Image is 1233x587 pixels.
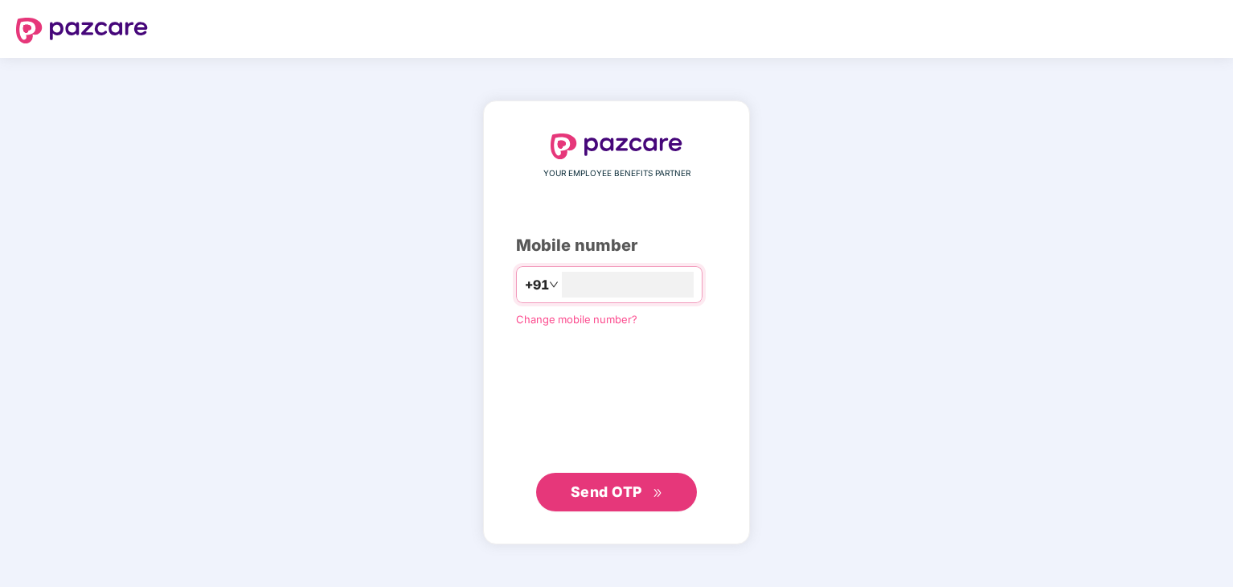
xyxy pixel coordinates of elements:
[536,473,697,511] button: Send OTPdouble-right
[549,280,559,289] span: down
[525,275,549,295] span: +91
[516,233,717,258] div: Mobile number
[543,167,690,180] span: YOUR EMPLOYEE BENEFITS PARTNER
[516,313,637,326] a: Change mobile number?
[571,483,642,500] span: Send OTP
[551,133,682,159] img: logo
[653,488,663,499] span: double-right
[16,18,148,43] img: logo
